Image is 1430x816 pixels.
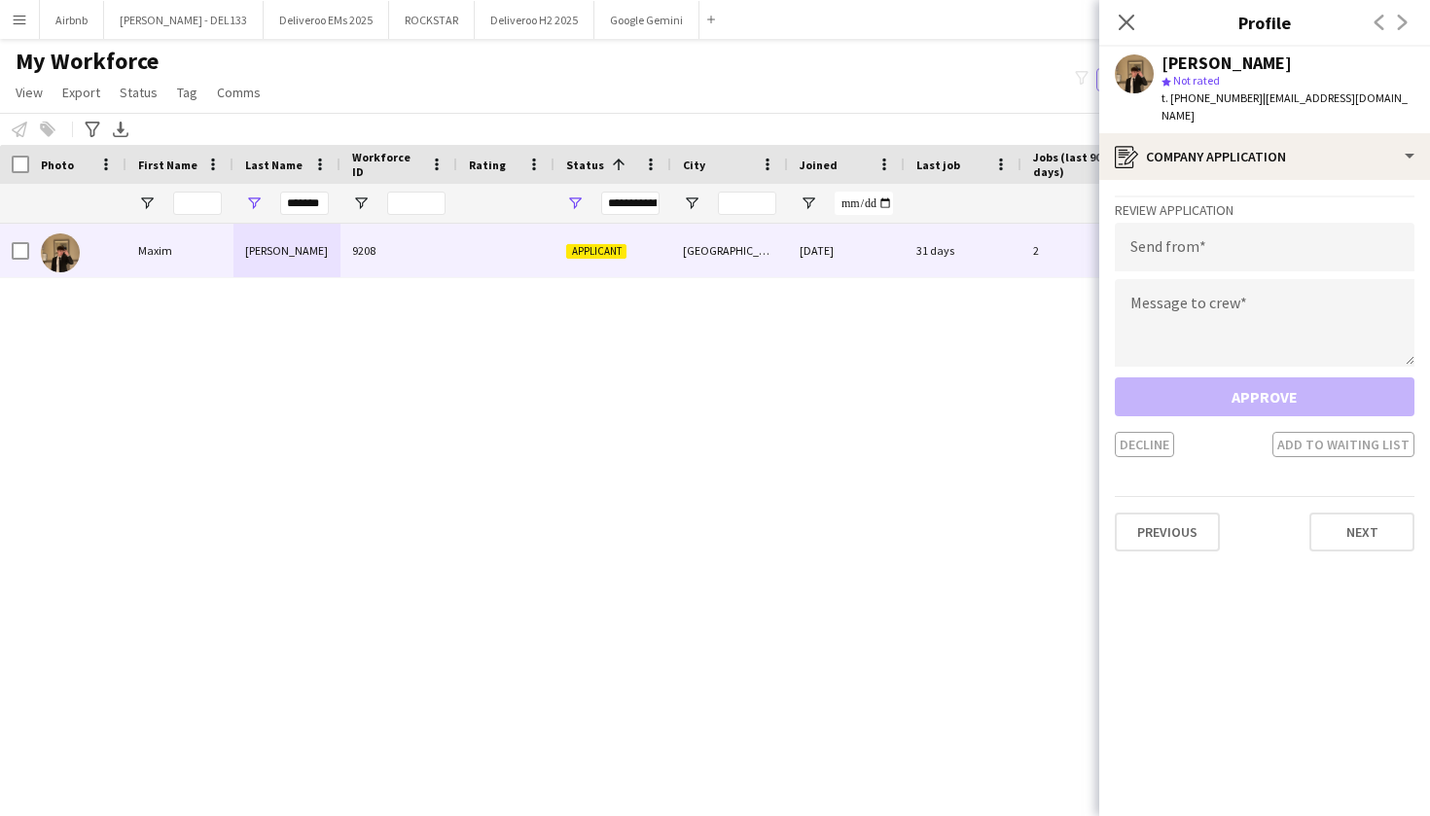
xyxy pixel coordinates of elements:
span: View [16,84,43,101]
button: Open Filter Menu [566,195,584,212]
a: Comms [209,80,268,105]
input: City Filter Input [718,192,776,215]
span: Last Name [245,158,303,172]
span: Photo [41,158,74,172]
button: Open Filter Menu [800,195,817,212]
span: Last job [916,158,960,172]
span: Tag [177,84,197,101]
input: Joined Filter Input [835,192,893,215]
div: [GEOGRAPHIC_DATA] [671,224,788,277]
app-action-btn: Export XLSX [109,118,132,141]
span: My Workforce [16,47,159,76]
a: Tag [169,80,205,105]
button: Deliveroo H2 2025 [475,1,594,39]
span: t. [PHONE_NUMBER] [1162,90,1263,105]
button: Next [1309,513,1414,551]
span: Comms [217,84,261,101]
div: 2 [1021,224,1148,277]
a: Export [54,80,108,105]
span: Export [62,84,100,101]
div: [DATE] [788,224,905,277]
span: Workforce ID [352,150,422,179]
span: Rating [469,158,506,172]
button: Open Filter Menu [683,195,700,212]
div: 31 days [905,224,1021,277]
span: | [EMAIL_ADDRESS][DOMAIN_NAME] [1162,90,1408,123]
div: [PERSON_NAME] [1162,54,1292,72]
span: City [683,158,705,172]
button: Open Filter Menu [245,195,263,212]
span: First Name [138,158,197,172]
input: Workforce ID Filter Input [387,192,446,215]
app-action-btn: Advanced filters [81,118,104,141]
span: Joined [800,158,838,172]
h3: Review Application [1115,201,1414,219]
button: Open Filter Menu [138,195,156,212]
div: Company application [1099,133,1430,180]
button: Airbnb [40,1,104,39]
button: Previous [1115,513,1220,551]
span: Status [120,84,158,101]
a: Status [112,80,165,105]
div: [PERSON_NAME] [233,224,340,277]
button: Open Filter Menu [352,195,370,212]
span: Not rated [1173,73,1220,88]
div: Maxim [126,224,233,277]
img: Maxim Mikulin [41,233,80,272]
button: ROCKSTAR [389,1,475,39]
span: Jobs (last 90 days) [1033,150,1113,179]
button: Deliveroo EMs 2025 [264,1,389,39]
button: Google Gemini [594,1,699,39]
a: View [8,80,51,105]
input: First Name Filter Input [173,192,222,215]
input: Last Name Filter Input [280,192,329,215]
h3: Profile [1099,10,1430,35]
span: Status [566,158,604,172]
span: Applicant [566,244,626,259]
button: [PERSON_NAME] - DEL133 [104,1,264,39]
button: Everyone9,787 [1096,68,1194,91]
div: 9208 [340,224,457,277]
